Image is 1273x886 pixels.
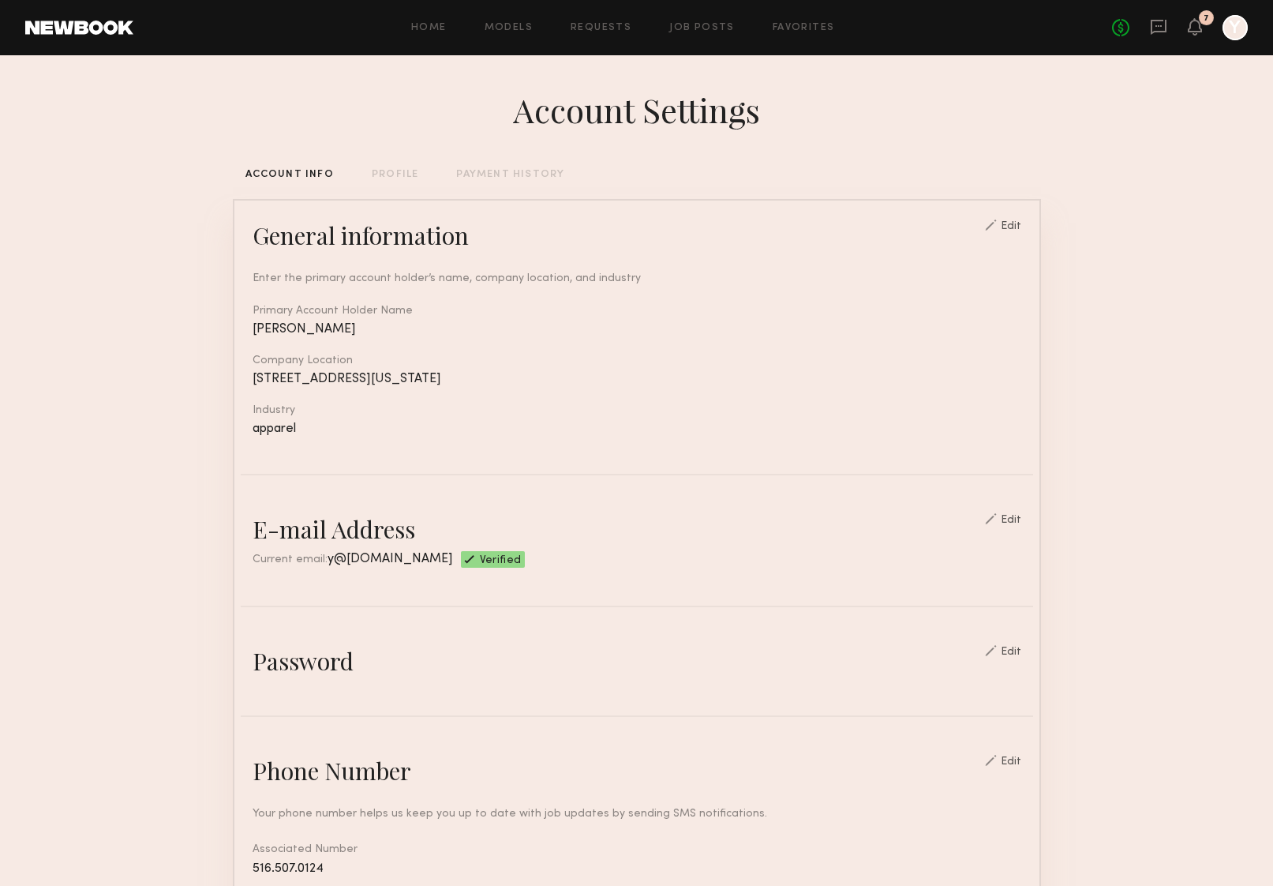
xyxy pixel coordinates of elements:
a: Models [485,23,533,33]
div: 7 [1204,14,1209,23]
div: Edit [1001,515,1021,526]
div: ACCOUNT INFO [245,170,334,180]
div: E-mail Address [253,513,415,545]
div: PROFILE [372,170,418,180]
div: Industry [253,405,1021,416]
span: Verified [480,555,522,568]
div: [STREET_ADDRESS][US_STATE] [253,373,1021,386]
div: Your phone number helps us keep you up to date with job updates by sending SMS notifications. [253,805,1021,822]
div: Company Location [253,355,1021,366]
div: PAYMENT HISTORY [456,170,564,180]
a: Job Posts [669,23,735,33]
div: [PERSON_NAME] [253,323,1021,336]
div: Primary Account Holder Name [253,306,1021,317]
div: Account Settings [513,88,760,132]
div: General information [253,220,469,251]
a: Home [411,23,447,33]
div: Associated Number [253,841,1021,877]
a: Favorites [773,23,835,33]
div: apparel [253,422,1021,436]
div: Edit [1001,756,1021,768]
a: Requests [571,23,631,33]
div: Current email: [253,551,453,568]
div: Edit [1001,647,1021,658]
div: Password [253,645,354,677]
div: Edit [1001,221,1021,232]
a: Y [1222,15,1248,40]
div: Phone Number [253,755,411,787]
span: 516.507.0124 [253,862,324,875]
span: y@[DOMAIN_NAME] [328,553,453,565]
div: Enter the primary account holder’s name, company location, and industry [253,270,1021,287]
